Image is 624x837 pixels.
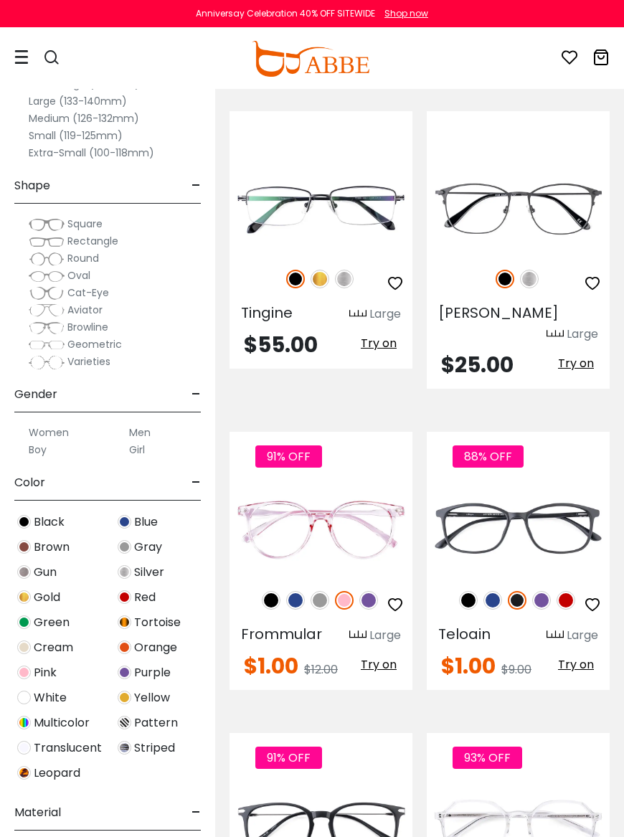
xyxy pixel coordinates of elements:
label: Boy [29,441,47,458]
a: Shop now [377,7,428,19]
img: Translucent [17,741,31,755]
a: Pink Frommular - Plastic ,Universal Bridge Fit [230,483,412,575]
img: Geometric.png [29,338,65,352]
div: Large [369,306,401,323]
img: Purple [118,666,131,679]
span: Oval [67,268,90,283]
label: Small (119-125mm) [29,127,123,144]
span: Black [34,514,65,531]
img: Blue [483,591,502,610]
span: Varieties [67,354,110,369]
div: Large [567,326,598,343]
span: 91% OFF [255,747,322,769]
img: size ruler [547,630,564,640]
span: Pink [34,664,57,681]
img: Square.png [29,217,65,232]
img: Leopard [17,766,31,780]
span: $1.00 [244,651,298,681]
img: Striped [118,741,131,755]
img: Gold [17,590,31,604]
img: Oval.png [29,269,65,283]
span: 88% OFF [453,445,524,468]
span: Aviator [67,303,103,317]
label: Men [129,424,151,441]
img: Gray [311,591,329,610]
span: Geometric [67,337,122,351]
span: Green [34,614,70,631]
span: Try on [558,355,594,372]
label: Extra-Small (100-118mm) [29,144,154,161]
span: Rectangle [67,234,118,248]
img: Black [262,591,280,610]
img: Red [557,591,575,610]
span: $9.00 [501,661,531,678]
img: Matte-black Teloain - TR ,Light Weight [427,483,610,575]
span: Red [134,589,156,606]
label: Women [29,424,69,441]
img: size ruler [349,309,367,320]
div: Anniversay Celebration 40% OFF SITEWIDE [196,7,375,20]
label: Girl [129,441,145,458]
img: Silver [520,270,539,288]
span: - [192,465,201,500]
span: Brown [34,539,70,556]
span: - [192,795,201,830]
span: Purple [134,664,171,681]
span: Try on [361,335,397,351]
span: Translucent [34,739,102,757]
img: abbeglasses.com [252,41,369,77]
img: Yellow [118,691,131,704]
img: Tortoise [118,615,131,629]
img: Pink [335,591,354,610]
span: Shape [14,169,50,203]
span: Silver [134,564,164,581]
img: Black [459,591,478,610]
span: Gray [134,539,162,556]
img: Black Tingine - Titanium ,Adjust Nose Pads [230,163,412,255]
img: Black Nedal - Metal ,Adjust Nose Pads [427,163,610,255]
label: Large (133-140mm) [29,93,127,110]
div: Large [567,627,598,644]
div: Large [369,627,401,644]
img: Cat-Eye.png [29,286,65,301]
img: Black [17,515,31,529]
img: Green [17,615,31,629]
span: Material [14,795,61,830]
img: Gray [118,540,131,554]
span: Tingine [241,303,293,323]
img: Gold [311,270,329,288]
span: Try on [361,656,397,673]
img: Blue [118,515,131,529]
img: Multicolor [17,716,31,729]
span: Multicolor [34,714,90,732]
img: Silver [118,565,131,579]
span: Browline [67,320,108,334]
img: Rectangle.png [29,235,65,249]
span: Cat-Eye [67,285,109,300]
img: Orange [118,640,131,654]
button: Try on [356,334,401,353]
img: size ruler [349,630,367,640]
span: White [34,689,67,706]
img: Purple [359,591,378,610]
img: Purple [532,591,551,610]
span: Blue [134,514,158,531]
img: Gun [17,565,31,579]
span: Teloain [438,624,491,644]
button: Try on [554,354,598,373]
img: Silver [335,270,354,288]
img: Black [496,270,514,288]
span: $55.00 [244,329,318,360]
img: White [17,691,31,704]
button: Try on [554,656,598,674]
span: Striped [134,739,175,757]
img: Cream [17,640,31,654]
span: - [192,377,201,412]
img: Pink [17,666,31,679]
span: Tortoise [134,614,181,631]
span: $12.00 [304,661,338,678]
img: Browline.png [29,321,65,335]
